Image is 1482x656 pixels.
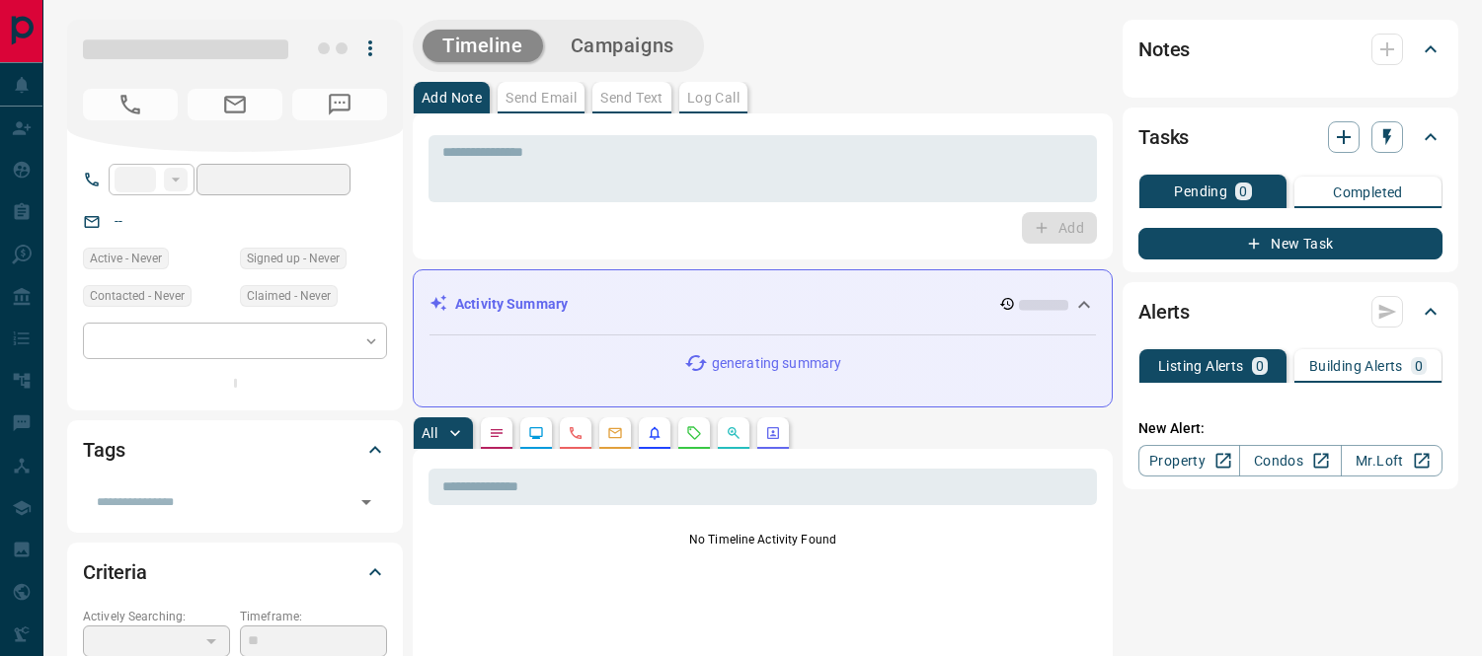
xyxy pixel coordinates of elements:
span: Signed up - Never [247,249,340,268]
a: Property [1138,445,1240,476]
div: Alerts [1138,288,1443,335]
div: Tasks [1138,113,1443,161]
p: New Alert: [1138,418,1443,439]
svg: Emails [607,425,623,441]
div: Notes [1138,26,1443,73]
a: -- [115,213,122,229]
button: Open [352,488,380,516]
span: No Email [188,89,282,120]
p: Timeframe: [240,608,387,625]
p: Listing Alerts [1158,359,1244,373]
svg: Opportunities [726,425,741,441]
button: Timeline [423,30,543,62]
button: Campaigns [551,30,694,62]
svg: Listing Alerts [647,425,663,441]
p: Completed [1333,185,1403,199]
h2: Alerts [1138,296,1190,328]
a: Condos [1239,445,1341,476]
p: Add Note [422,91,482,105]
svg: Notes [489,425,505,441]
span: Claimed - Never [247,286,331,306]
p: 0 [1239,184,1247,198]
svg: Calls [568,425,584,441]
h2: Tasks [1138,121,1189,153]
p: Actively Searching: [83,608,230,625]
h2: Tags [83,434,124,466]
span: Active - Never [90,249,162,268]
p: 0 [1256,359,1264,373]
span: No Number [83,89,178,120]
p: All [422,426,437,440]
svg: Requests [686,425,702,441]
button: New Task [1138,228,1443,259]
p: Building Alerts [1309,359,1403,373]
div: Tags [83,426,387,474]
h2: Notes [1138,34,1190,65]
p: 0 [1415,359,1423,373]
p: Activity Summary [455,294,568,315]
div: Criteria [83,548,387,596]
span: No Number [292,89,387,120]
a: Mr.Loft [1341,445,1443,476]
p: generating summary [712,353,841,374]
p: No Timeline Activity Found [429,531,1097,548]
div: Activity Summary [429,286,1096,323]
p: Pending [1174,184,1227,198]
span: Contacted - Never [90,286,185,306]
h2: Criteria [83,556,147,588]
svg: Agent Actions [765,425,781,441]
svg: Lead Browsing Activity [528,425,544,441]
